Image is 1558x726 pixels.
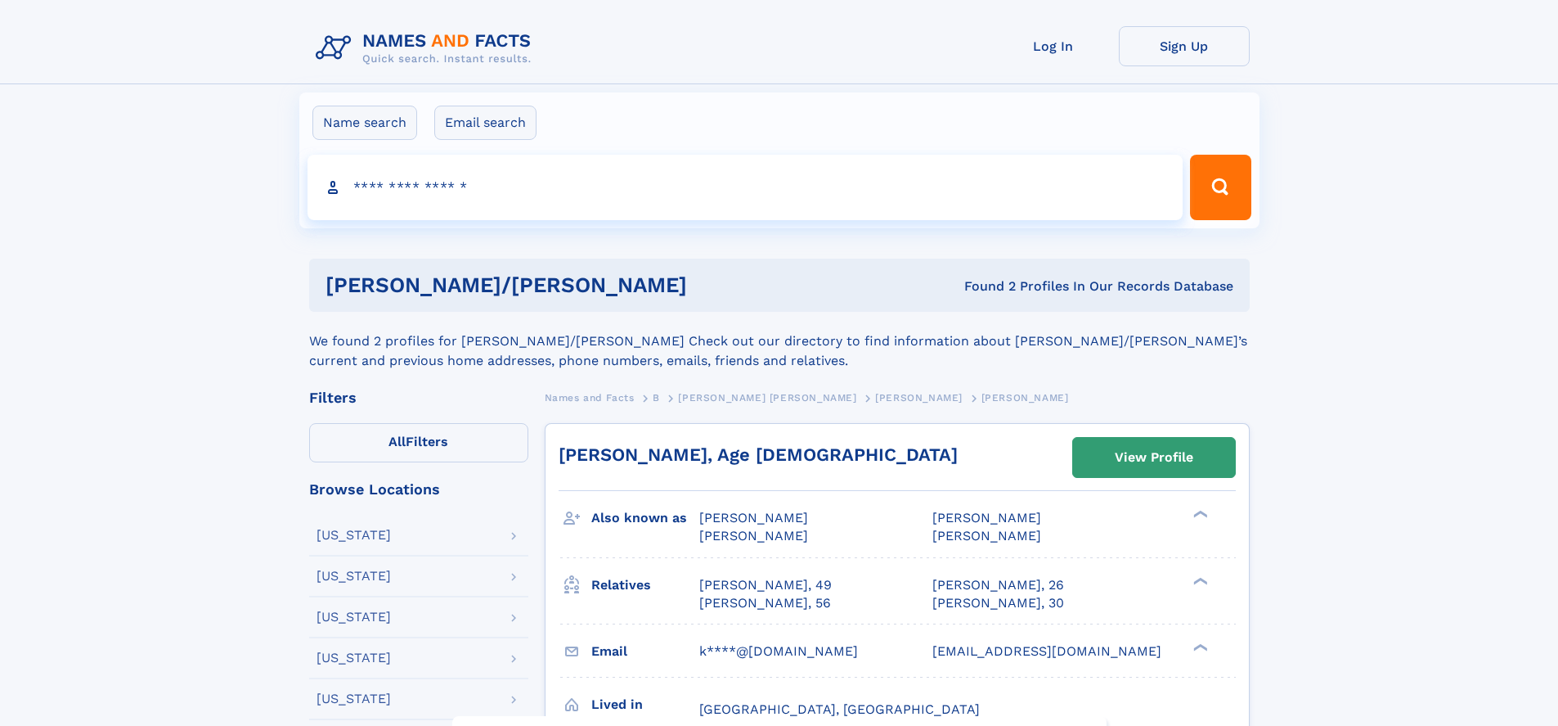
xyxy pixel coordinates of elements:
[591,638,699,665] h3: Email
[1119,26,1250,66] a: Sign Up
[699,576,832,594] a: [PERSON_NAME], 49
[981,392,1069,404] span: [PERSON_NAME]
[678,387,856,408] a: [PERSON_NAME] [PERSON_NAME]
[1189,642,1209,652] div: ❯
[875,387,963,408] a: [PERSON_NAME]
[317,570,391,583] div: [US_STATE]
[653,392,660,404] span: B
[317,652,391,665] div: [US_STATE]
[825,277,1233,295] div: Found 2 Profiles In Our Records Database
[312,106,417,140] label: Name search
[388,434,406,449] span: All
[1073,438,1235,477] a: View Profile
[309,482,528,497] div: Browse Locations
[309,26,545,70] img: Logo Names and Facts
[699,510,808,525] span: [PERSON_NAME]
[932,528,1041,543] span: [PERSON_NAME]
[1190,155,1250,220] button: Search Button
[699,594,831,612] a: [PERSON_NAME], 56
[591,571,699,599] h3: Relatives
[1189,575,1209,586] div: ❯
[591,691,699,719] h3: Lived in
[932,643,1161,659] span: [EMAIL_ADDRESS][DOMAIN_NAME]
[545,387,635,408] a: Names and Facts
[1189,509,1209,520] div: ❯
[875,392,963,404] span: [PERSON_NAME]
[932,594,1064,612] a: [PERSON_NAME], 30
[559,444,958,465] a: [PERSON_NAME], Age [DEMOGRAPHIC_DATA]
[326,275,826,295] h1: [PERSON_NAME]/[PERSON_NAME]
[932,510,1041,525] span: [PERSON_NAME]
[653,387,660,408] a: B
[309,390,528,405] div: Filters
[678,392,856,404] span: [PERSON_NAME] [PERSON_NAME]
[309,312,1250,371] div: We found 2 profiles for [PERSON_NAME]/[PERSON_NAME] Check out our directory to find information a...
[317,529,391,542] div: [US_STATE]
[988,26,1119,66] a: Log In
[1115,439,1193,476] div: View Profile
[309,423,528,462] label: Filters
[434,106,537,140] label: Email search
[699,528,808,543] span: [PERSON_NAME]
[932,576,1064,594] a: [PERSON_NAME], 26
[317,611,391,624] div: [US_STATE]
[308,155,1183,220] input: search input
[699,701,980,717] span: [GEOGRAPHIC_DATA], [GEOGRAPHIC_DATA]
[317,692,391,706] div: [US_STATE]
[591,504,699,532] h3: Also known as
